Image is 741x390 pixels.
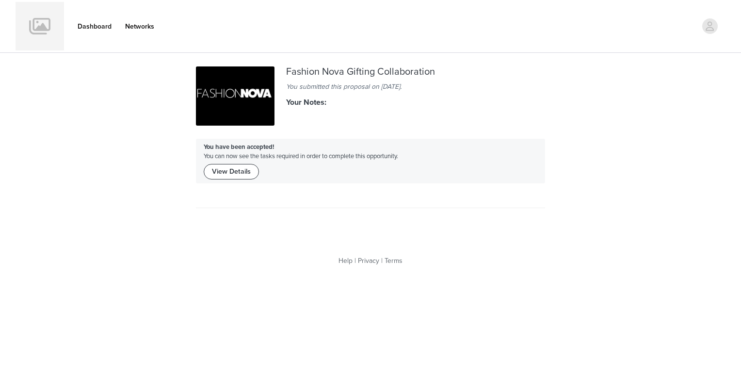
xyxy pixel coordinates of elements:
div: You can now see the tasks required in order to complete this opportunity. [196,139,545,183]
a: Privacy [358,257,379,265]
a: Dashboard [72,16,117,37]
a: Networks [119,16,160,37]
span: | [354,257,356,265]
a: Terms [385,257,403,265]
a: Help [338,257,353,265]
button: View Details [204,164,259,179]
div: You submitted this proposal on [DATE]. [286,81,455,92]
strong: Your Notes: [286,97,326,107]
a: View Details [204,164,259,172]
div: Fashion Nova Gifting Collaboration [286,66,455,78]
strong: You have been accepted! [204,143,274,151]
img: d00bcb09-6d98-42ad-8dde-ce25cbd900d3.png [196,66,274,126]
div: avatar [705,18,714,34]
span: | [381,257,383,265]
